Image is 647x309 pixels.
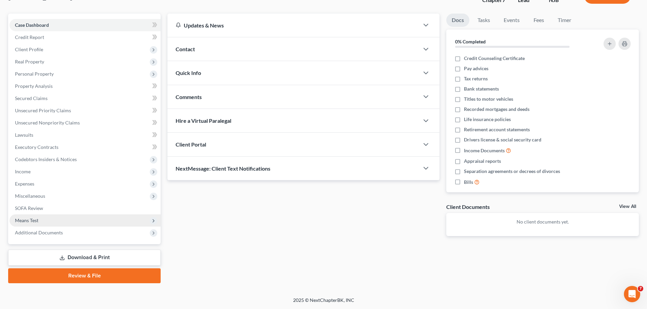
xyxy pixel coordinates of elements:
span: Credit Counseling Certificate [464,55,525,62]
span: NextMessage: Client Text Notifications [176,165,270,172]
span: Contact [176,46,195,52]
a: SOFA Review [10,202,161,214]
span: Income [15,169,31,174]
a: Property Analysis [10,80,161,92]
a: Credit Report [10,31,161,43]
a: Unsecured Nonpriority Claims [10,117,161,129]
a: Unsecured Priority Claims [10,104,161,117]
iframe: Intercom live chat [624,286,640,302]
span: Client Portal [176,141,206,148]
a: Timer [552,14,577,27]
a: Lawsuits [10,129,161,141]
span: Pay advices [464,65,488,72]
span: Expenses [15,181,34,187]
div: 2025 © NextChapterBK, INC [130,297,517,309]
span: Secured Claims [15,95,48,101]
span: Appraisal reports [464,158,501,165]
span: Hire a Virtual Paralegal [176,117,231,124]
span: Retirement account statements [464,126,530,133]
span: Income Documents [464,147,505,154]
a: Events [498,14,525,27]
span: Executory Contracts [15,144,58,150]
span: Unsecured Priority Claims [15,108,71,113]
span: Tax returns [464,75,488,82]
a: Download & Print [8,250,161,266]
span: Comments [176,94,202,100]
span: Lawsuits [15,132,33,138]
a: Fees [528,14,550,27]
span: SOFA Review [15,205,43,211]
span: Quick Info [176,70,201,76]
span: Codebtors Insiders & Notices [15,156,77,162]
span: Real Property [15,59,44,64]
span: Additional Documents [15,230,63,235]
a: Secured Claims [10,92,161,104]
div: Updates & News [176,22,411,29]
strong: 0% Completed [455,39,486,44]
a: View All [619,204,636,209]
span: 7 [638,286,643,291]
p: No client documents yet. [452,218,633,225]
div: Client Documents [446,203,490,210]
span: Case Dashboard [15,22,49,28]
a: Docs [446,14,469,27]
span: Unsecured Nonpriority Claims [15,120,80,125]
span: Bank statements [464,85,499,92]
span: Means Test [15,217,38,223]
a: Case Dashboard [10,19,161,31]
a: Review & File [8,268,161,283]
span: Titles to motor vehicles [464,96,513,102]
a: Tasks [472,14,496,27]
span: Separation agreements or decrees of divorces [464,168,560,175]
span: Life insurance policies [464,116,511,123]
span: Credit Report [15,34,44,40]
span: Client Profile [15,46,43,52]
a: Executory Contracts [10,141,161,153]
span: Personal Property [15,71,54,77]
span: Miscellaneous [15,193,45,199]
span: Property Analysis [15,83,53,89]
span: Recorded mortgages and deeds [464,106,529,113]
span: Drivers license & social security card [464,136,541,143]
span: Bills [464,179,473,186]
